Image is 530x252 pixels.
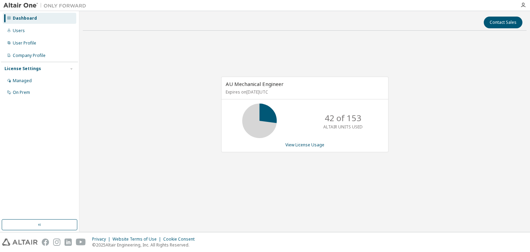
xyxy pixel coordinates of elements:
p: © 2025 Altair Engineering, Inc. All Rights Reserved. [92,242,199,248]
div: Privacy [92,236,112,242]
div: On Prem [13,90,30,95]
button: Contact Sales [484,17,522,28]
img: instagram.svg [53,239,60,246]
p: Expires on [DATE] UTC [226,89,382,95]
p: ALTAIR UNITS USED [323,124,363,130]
div: Website Terms of Use [112,236,163,242]
a: View License Usage [285,142,324,148]
span: AU Mechanical Engineer [226,80,284,87]
img: Altair One [3,2,90,9]
div: Users [13,28,25,33]
div: Managed [13,78,32,84]
img: youtube.svg [76,239,86,246]
img: facebook.svg [42,239,49,246]
div: License Settings [4,66,41,71]
div: Dashboard [13,16,37,21]
img: linkedin.svg [65,239,72,246]
img: altair_logo.svg [2,239,38,246]
div: Company Profile [13,53,46,58]
div: User Profile [13,40,36,46]
p: 42 of 153 [325,112,361,124]
div: Cookie Consent [163,236,199,242]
